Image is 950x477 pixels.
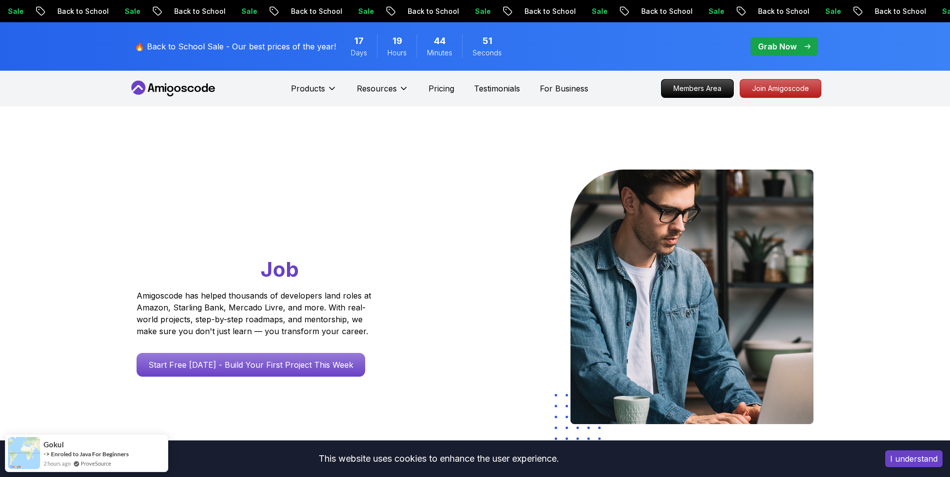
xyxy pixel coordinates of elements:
[797,6,828,16] p: Sale
[137,353,365,377] a: Start Free [DATE] - Build Your First Project This Week
[51,450,129,458] a: Enroled to Java For Beginners
[740,79,821,98] a: Join Amigoscode
[846,6,913,16] p: Back to School
[913,6,945,16] p: Sale
[145,6,213,16] p: Back to School
[137,290,374,337] p: Amigoscode has helped thousands of developers land roles at Amazon, Starling Bank, Mercado Livre,...
[885,450,943,467] button: Accept cookies
[613,6,680,16] p: Back to School
[729,6,797,16] p: Back to School
[330,6,361,16] p: Sale
[446,6,478,16] p: Sale
[496,6,563,16] p: Back to School
[357,83,409,102] button: Resources
[540,83,588,94] a: For Business
[357,83,397,94] p: Resources
[262,6,330,16] p: Back to School
[680,6,712,16] p: Sale
[135,41,336,52] p: 🔥 Back to School Sale - Our best prices of the year!
[474,83,520,94] a: Testimonials
[473,48,502,58] span: Seconds
[387,48,407,58] span: Hours
[428,83,454,94] a: Pricing
[482,34,492,48] span: 51 Seconds
[563,6,595,16] p: Sale
[137,170,409,284] h1: Go From Learning to Hired: Master Java, Spring Boot & Cloud Skills That Get You the
[570,170,813,424] img: hero
[96,6,128,16] p: Sale
[661,79,734,98] a: Members Area
[261,257,299,282] span: Job
[44,459,71,468] span: 2 hours ago
[213,6,244,16] p: Sale
[392,34,402,48] span: 19 Hours
[44,450,50,458] span: ->
[379,6,446,16] p: Back to School
[291,83,337,102] button: Products
[8,437,40,469] img: provesource social proof notification image
[7,448,870,470] div: This website uses cookies to enhance the user experience.
[354,34,364,48] span: 17 Days
[434,34,446,48] span: 44 Minutes
[81,460,111,467] a: ProveSource
[351,48,367,58] span: Days
[740,80,821,97] p: Join Amigoscode
[758,41,797,52] p: Grab Now
[291,83,325,94] p: Products
[29,6,96,16] p: Back to School
[427,48,452,58] span: Minutes
[44,440,64,449] span: Gokul
[662,80,733,97] p: Members Area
